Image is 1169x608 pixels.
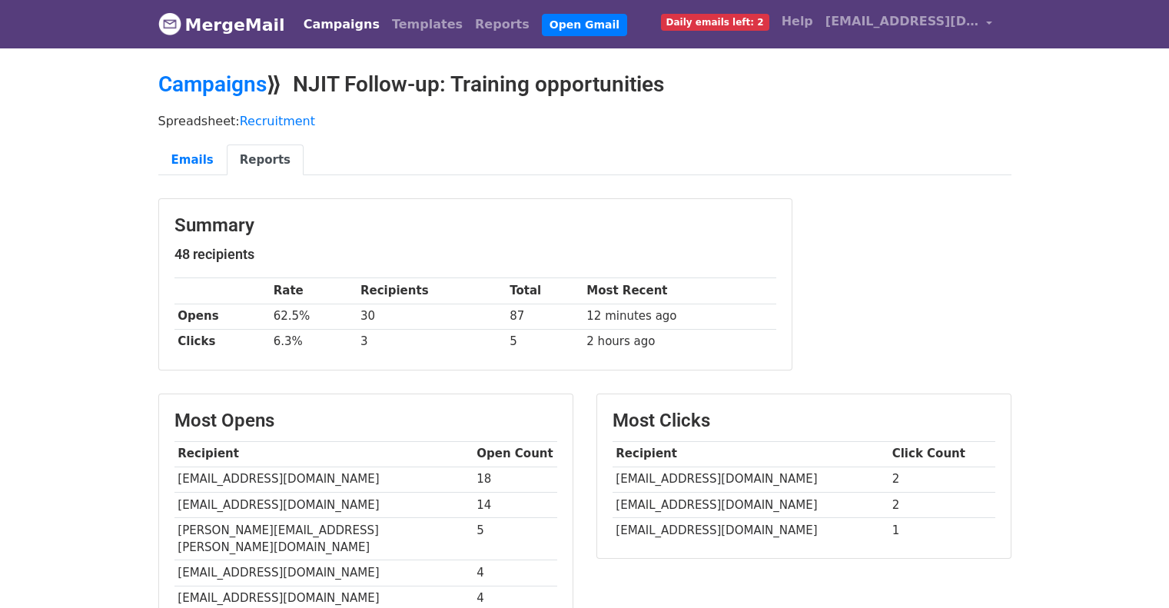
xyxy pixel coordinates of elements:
[888,467,995,492] td: 2
[174,517,473,560] td: [PERSON_NAME][EMAIL_ADDRESS][PERSON_NAME][DOMAIN_NAME]
[473,517,557,560] td: 5
[158,71,267,97] a: Campaigns
[613,410,995,432] h3: Most Clicks
[174,246,776,263] h5: 48 recipients
[357,329,506,354] td: 3
[506,329,583,354] td: 5
[270,329,357,354] td: 6.3%
[469,9,536,40] a: Reports
[297,9,386,40] a: Campaigns
[655,6,775,37] a: Daily emails left: 2
[661,14,769,31] span: Daily emails left: 2
[174,304,270,329] th: Opens
[158,113,1011,129] p: Spreadsheet:
[174,329,270,354] th: Clicks
[158,8,285,41] a: MergeMail
[825,12,979,31] span: [EMAIL_ADDRESS][DOMAIN_NAME]
[357,278,506,304] th: Recipients
[158,145,227,176] a: Emails
[888,492,995,517] td: 2
[240,114,315,128] a: Recruitment
[888,441,995,467] th: Click Count
[227,145,304,176] a: Reports
[613,492,888,517] td: [EMAIL_ADDRESS][DOMAIN_NAME]
[174,214,776,237] h3: Summary
[158,12,181,35] img: MergeMail logo
[270,278,357,304] th: Rate
[473,441,557,467] th: Open Count
[357,304,506,329] td: 30
[506,278,583,304] th: Total
[819,6,999,42] a: [EMAIL_ADDRESS][DOMAIN_NAME]
[613,517,888,543] td: [EMAIL_ADDRESS][DOMAIN_NAME]
[174,410,557,432] h3: Most Opens
[386,9,469,40] a: Templates
[158,71,1011,98] h2: ⟫ NJIT Follow-up: Training opportunities
[473,560,557,586] td: 4
[174,560,473,586] td: [EMAIL_ADDRESS][DOMAIN_NAME]
[174,441,473,467] th: Recipient
[775,6,819,37] a: Help
[613,441,888,467] th: Recipient
[270,304,357,329] td: 62.5%
[613,467,888,492] td: [EMAIL_ADDRESS][DOMAIN_NAME]
[583,278,776,304] th: Most Recent
[174,467,473,492] td: [EMAIL_ADDRESS][DOMAIN_NAME]
[542,14,627,36] a: Open Gmail
[174,492,473,517] td: [EMAIL_ADDRESS][DOMAIN_NAME]
[506,304,583,329] td: 87
[473,492,557,517] td: 14
[583,304,776,329] td: 12 minutes ago
[583,329,776,354] td: 2 hours ago
[473,467,557,492] td: 18
[888,517,995,543] td: 1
